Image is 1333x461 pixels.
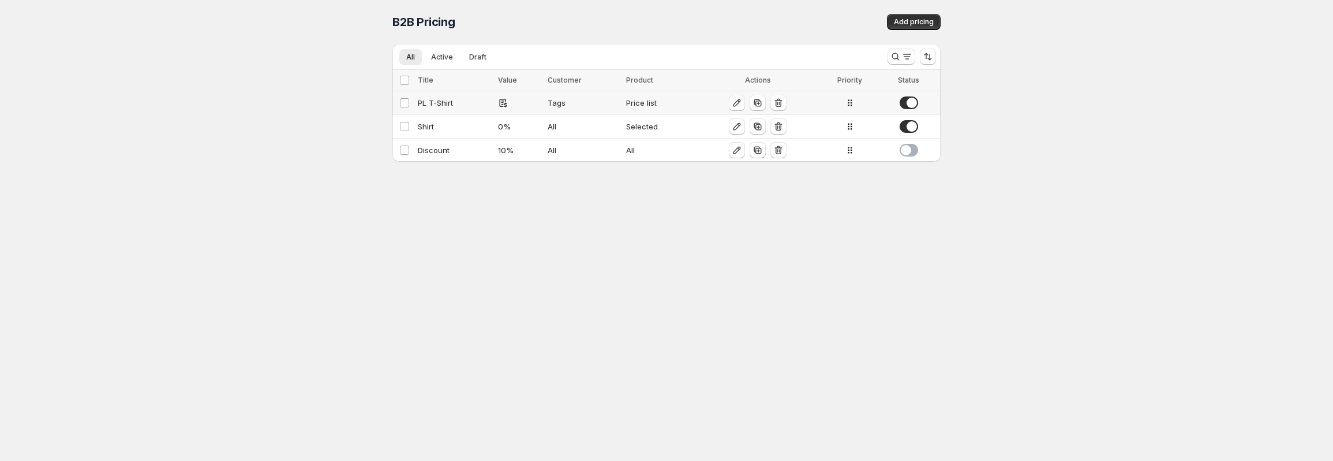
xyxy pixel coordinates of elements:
div: 0 % [498,121,541,132]
div: 10 % [498,144,541,156]
span: Customer [548,76,582,84]
button: Search and filter results [888,49,915,65]
div: Selected [626,121,693,132]
span: B2B Pricing [392,15,455,29]
div: All [548,121,619,132]
div: Shirt [418,121,491,132]
span: Value [498,76,517,84]
span: Add pricing [894,17,934,27]
span: Priority [837,76,862,84]
div: All [548,144,619,156]
span: Actions [745,76,771,84]
button: Add pricing [887,14,941,30]
span: All [406,53,415,62]
button: Sort the results [920,49,936,65]
span: Draft [469,53,486,62]
div: Discount [418,144,491,156]
div: PL T-Shirt [418,97,491,109]
span: Active [431,53,453,62]
div: Price list [626,97,693,109]
span: Status [898,76,919,84]
span: Product [626,76,653,84]
span: Title [418,76,433,84]
div: Tags [548,97,619,109]
div: All [626,144,693,156]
